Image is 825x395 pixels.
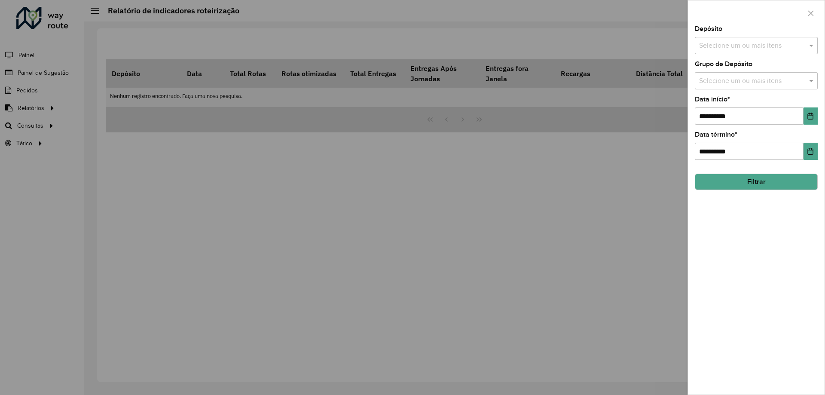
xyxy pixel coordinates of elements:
label: Data término [695,129,737,140]
label: Depósito [695,24,722,34]
label: Grupo de Depósito [695,59,752,69]
button: Choose Date [804,143,818,160]
label: Data início [695,94,730,104]
button: Filtrar [695,174,818,190]
button: Choose Date [804,107,818,125]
